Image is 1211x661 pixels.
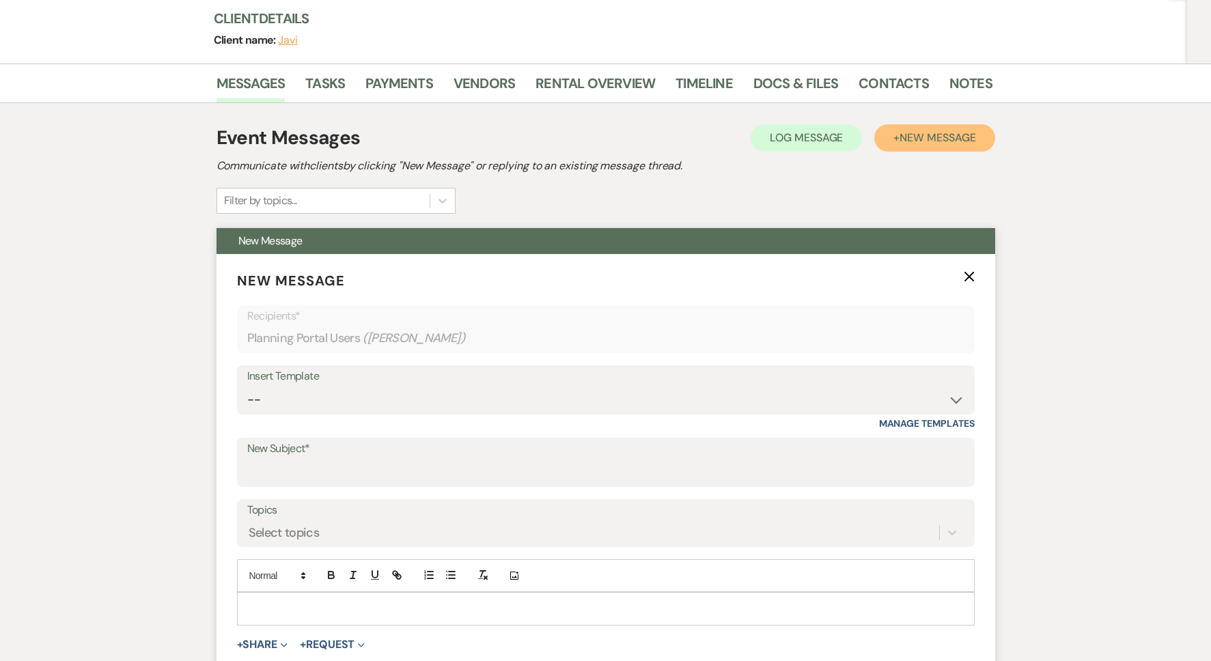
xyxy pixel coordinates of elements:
[217,72,286,102] a: Messages
[859,72,929,102] a: Contacts
[454,72,515,102] a: Vendors
[900,130,975,145] span: New Message
[949,72,992,102] a: Notes
[247,367,964,386] div: Insert Template
[237,639,243,650] span: +
[278,35,298,46] button: Javi
[879,417,975,430] a: Manage Templates
[214,9,979,28] h3: Client Details
[214,33,279,47] span: Client name:
[874,124,994,152] button: +New Message
[753,72,838,102] a: Docs & Files
[300,639,306,650] span: +
[249,524,320,542] div: Select topics
[238,234,303,248] span: New Message
[770,130,843,145] span: Log Message
[247,307,964,325] p: Recipients*
[300,639,365,650] button: Request
[363,329,465,348] span: ( [PERSON_NAME] )
[247,439,964,459] label: New Subject*
[247,501,964,520] label: Topics
[237,272,345,290] span: New Message
[237,639,288,650] button: Share
[247,325,964,352] div: Planning Portal Users
[224,193,297,209] div: Filter by topics...
[217,124,361,152] h1: Event Messages
[305,72,345,102] a: Tasks
[676,72,733,102] a: Timeline
[365,72,433,102] a: Payments
[217,158,995,174] h2: Communicate with clients by clicking "New Message" or replying to an existing message thread.
[751,124,862,152] button: Log Message
[535,72,655,102] a: Rental Overview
